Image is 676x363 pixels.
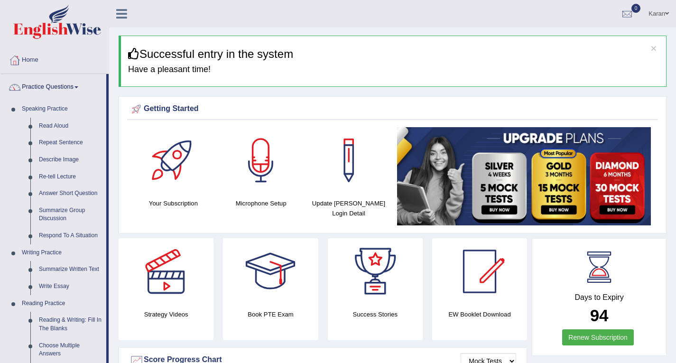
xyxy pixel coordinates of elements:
[35,278,106,295] a: Write Essay
[35,134,106,151] a: Repeat Sentence
[223,309,318,319] h4: Book PTE Exam
[432,309,527,319] h4: EW Booklet Download
[35,168,106,186] a: Re-tell Lecture
[0,47,109,71] a: Home
[35,227,106,244] a: Respond To A Situation
[18,295,106,312] a: Reading Practice
[128,65,659,74] h4: Have a pleasant time!
[35,261,106,278] a: Summarize Written Text
[128,48,659,60] h3: Successful entry in the system
[35,118,106,135] a: Read Aloud
[562,329,634,345] a: Renew Subscription
[35,312,106,337] a: Reading & Writing: Fill In The Blanks
[543,293,656,302] h4: Days to Expiry
[651,43,657,53] button: ×
[328,309,423,319] h4: Success Stories
[0,74,106,98] a: Practice Questions
[631,4,641,13] span: 0
[35,151,106,168] a: Describe Image
[18,101,106,118] a: Speaking Practice
[310,198,388,218] h4: Update [PERSON_NAME] Login Detail
[18,244,106,261] a: Writing Practice
[134,198,213,208] h4: Your Subscription
[35,202,106,227] a: Summarize Group Discussion
[590,306,609,325] b: 94
[397,127,651,225] img: small5.jpg
[119,309,213,319] h4: Strategy Videos
[222,198,300,208] h4: Microphone Setup
[130,102,656,116] div: Getting Started
[35,337,106,363] a: Choose Multiple Answers
[35,185,106,202] a: Answer Short Question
